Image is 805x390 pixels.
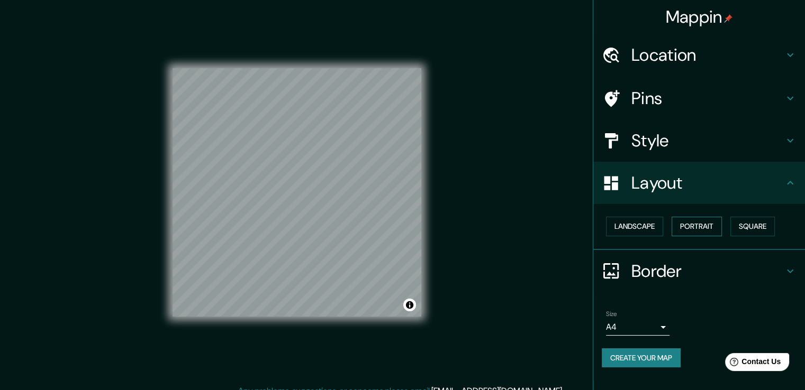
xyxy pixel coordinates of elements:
button: Create your map [602,348,681,368]
h4: Location [631,44,784,66]
button: Toggle attribution [403,299,416,311]
h4: Style [631,130,784,151]
button: Portrait [672,217,722,236]
img: pin-icon.png [724,14,732,23]
h4: Mappin [666,6,733,27]
button: Landscape [606,217,663,236]
label: Size [606,309,617,318]
div: Pins [593,77,805,119]
div: Layout [593,162,805,204]
iframe: Help widget launcher [711,349,793,378]
div: A4 [606,319,670,336]
h4: Border [631,261,784,282]
div: Border [593,250,805,292]
div: Location [593,34,805,76]
h4: Pins [631,88,784,109]
button: Square [730,217,775,236]
canvas: Map [173,68,421,317]
h4: Layout [631,172,784,193]
div: Style [593,119,805,162]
